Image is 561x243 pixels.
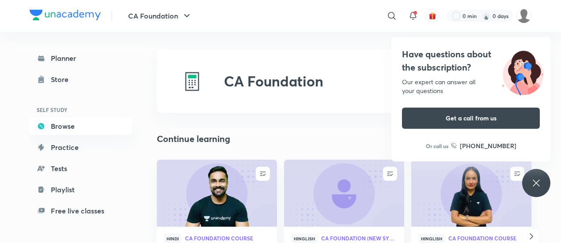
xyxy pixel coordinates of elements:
[410,159,532,227] img: new-thumbnail
[157,160,277,227] a: new-thumbnail
[30,202,132,220] a: Free live classes
[185,236,270,242] a: CA Foundation Course
[30,160,132,177] a: Tests
[178,67,206,95] img: CA Foundation
[123,7,197,25] button: CA Foundation
[155,159,278,227] img: new-thumbnail
[30,102,132,117] h6: SELF STUDY
[411,160,531,227] a: new-thumbnail
[495,48,550,95] img: ttu_illustration_new.svg
[321,236,397,242] a: CA Foundation (New Syllabus)
[460,141,516,150] h6: [PHONE_NUMBER]
[425,9,440,23] button: avatar
[224,73,323,90] h2: CA Foundation
[157,132,230,146] h2: Continue learning
[30,10,101,22] a: Company Logo
[284,160,404,227] a: new-thumbnail
[428,12,436,20] img: avatar
[321,236,397,241] span: CA Foundation (New Syllabus)
[283,159,405,227] img: new-thumbnail
[451,141,516,150] a: [PHONE_NUMBER]
[30,10,101,20] img: Company Logo
[185,236,270,241] span: CA Foundation Course
[402,48,540,74] h4: Have questions about the subscription?
[448,236,524,242] a: CA Foundation Course
[51,74,74,85] div: Store
[30,71,132,88] a: Store
[516,8,531,23] img: sneha kumari
[30,117,132,135] a: Browse
[402,78,540,95] div: Our expert can answer all your questions
[30,49,132,67] a: Planner
[402,108,540,129] button: Get a call from us
[482,11,491,20] img: streak
[448,236,524,241] span: CA Foundation Course
[426,142,448,150] p: Or call us
[30,181,132,198] a: Playlist
[30,138,132,156] a: Practice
